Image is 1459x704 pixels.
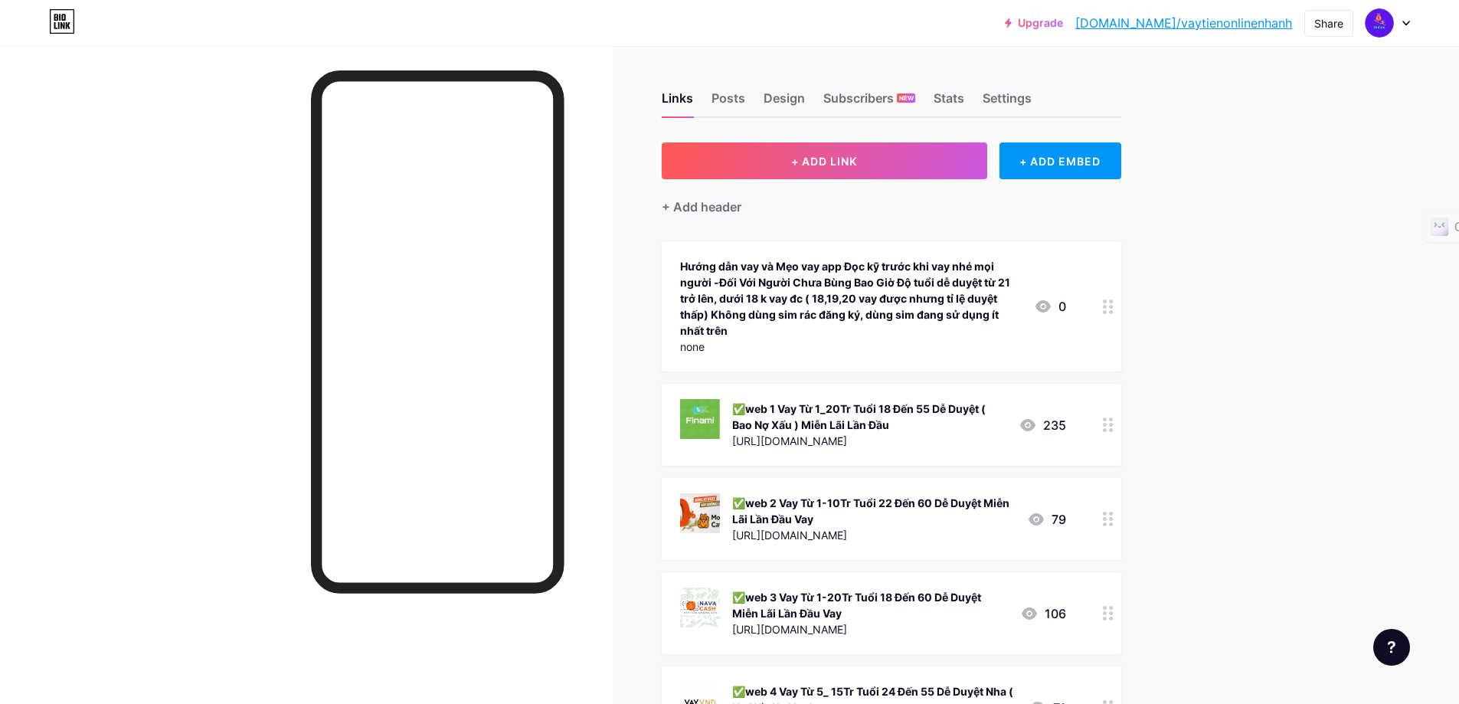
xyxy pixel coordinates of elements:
div: Design [764,89,805,116]
img: hoanluong [1365,8,1394,38]
div: Posts [712,89,745,116]
div: none [680,339,1022,355]
div: 106 [1020,604,1066,623]
div: + ADD EMBED [999,142,1121,179]
div: Links [662,89,693,116]
div: [URL][DOMAIN_NAME] [732,433,1006,449]
div: 235 [1019,416,1066,434]
a: [DOMAIN_NAME]/vaytienonlinenhanh [1075,14,1292,32]
div: + Add header [662,198,741,216]
img: ✅web 2 Vay Từ 1-10Tr Tuổi 22 Đến 60 Dễ Duyệt Miễn Lãi Lần Đầu Vay [680,493,720,533]
div: [URL][DOMAIN_NAME] [732,527,1015,543]
a: Upgrade [1005,17,1063,29]
div: Share [1314,15,1343,31]
img: ✅web 3 Vay Từ 1-20Tr Tuổi 18 Đến 60 Dễ Duyệt Miễn Lãi Lần Đầu Vay [680,588,720,627]
button: + ADD LINK [662,142,987,179]
div: ✅web 2 Vay Từ 1-10Tr Tuổi 22 Đến 60 Dễ Duyệt Miễn Lãi Lần Đầu Vay [732,495,1015,527]
div: 79 [1027,510,1066,529]
div: ✅web 3 Vay Từ 1-20Tr Tuổi 18 Đến 60 Dễ Duyệt Miễn Lãi Lần Đầu Vay [732,589,1008,621]
div: ✅web 1 Vay Từ 1_20Tr Tuổi 18 Đến 55 Dễ Duyệt ( Bao Nợ Xấu ) Miễn Lãi Lần Đầu [732,401,1006,433]
div: Stats [934,89,964,116]
div: Hướng dẫn vay và Mẹo vay app Đọc kỹ trước khi vay nhé mọi người -Đối Với Người Chưa Bùng Bao Giờ ... [680,258,1022,339]
div: Subscribers [823,89,915,116]
div: [URL][DOMAIN_NAME] [732,621,1008,637]
div: 0 [1034,297,1066,316]
div: Settings [983,89,1032,116]
span: NEW [899,93,914,103]
img: ✅web 1 Vay Từ 1_20Tr Tuổi 18 Đến 55 Dễ Duyệt ( Bao Nợ Xấu ) Miễn Lãi Lần Đầu [680,399,720,439]
span: + ADD LINK [791,155,857,168]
